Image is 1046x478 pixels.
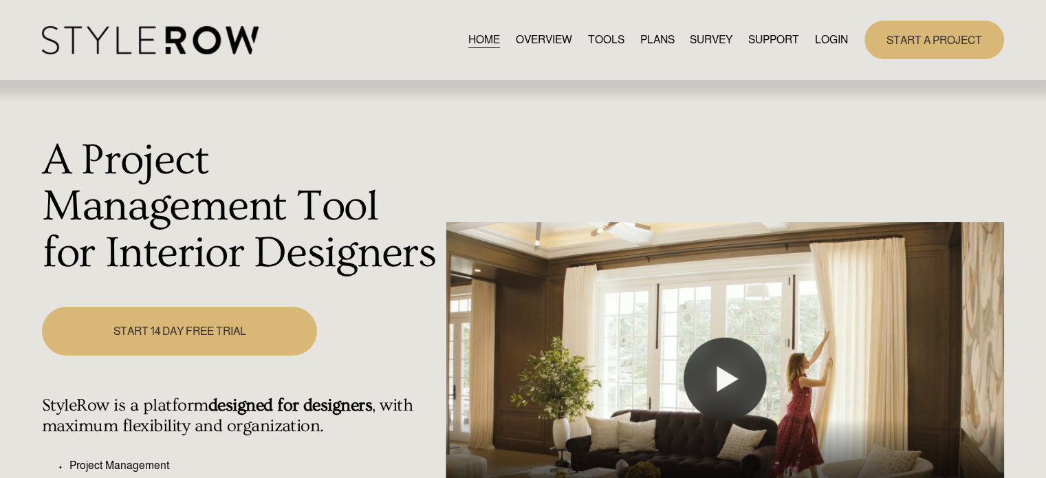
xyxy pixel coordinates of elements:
[69,457,439,474] p: Project Management
[748,32,799,48] span: SUPPORT
[42,26,259,54] img: StyleRow
[42,138,439,277] h1: A Project Management Tool for Interior Designers
[815,30,848,49] a: LOGIN
[864,21,1004,58] a: START A PROJECT
[690,30,732,49] a: SURVEY
[640,30,674,49] a: PLANS
[588,30,624,49] a: TOOLS
[748,30,799,49] a: folder dropdown
[208,395,373,415] strong: designed for designers
[42,395,439,437] h4: StyleRow is a platform , with maximum flexibility and organization.
[468,30,500,49] a: HOME
[516,30,572,49] a: OVERVIEW
[684,338,766,420] button: Play
[42,307,317,356] a: START 14 DAY FREE TRIAL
